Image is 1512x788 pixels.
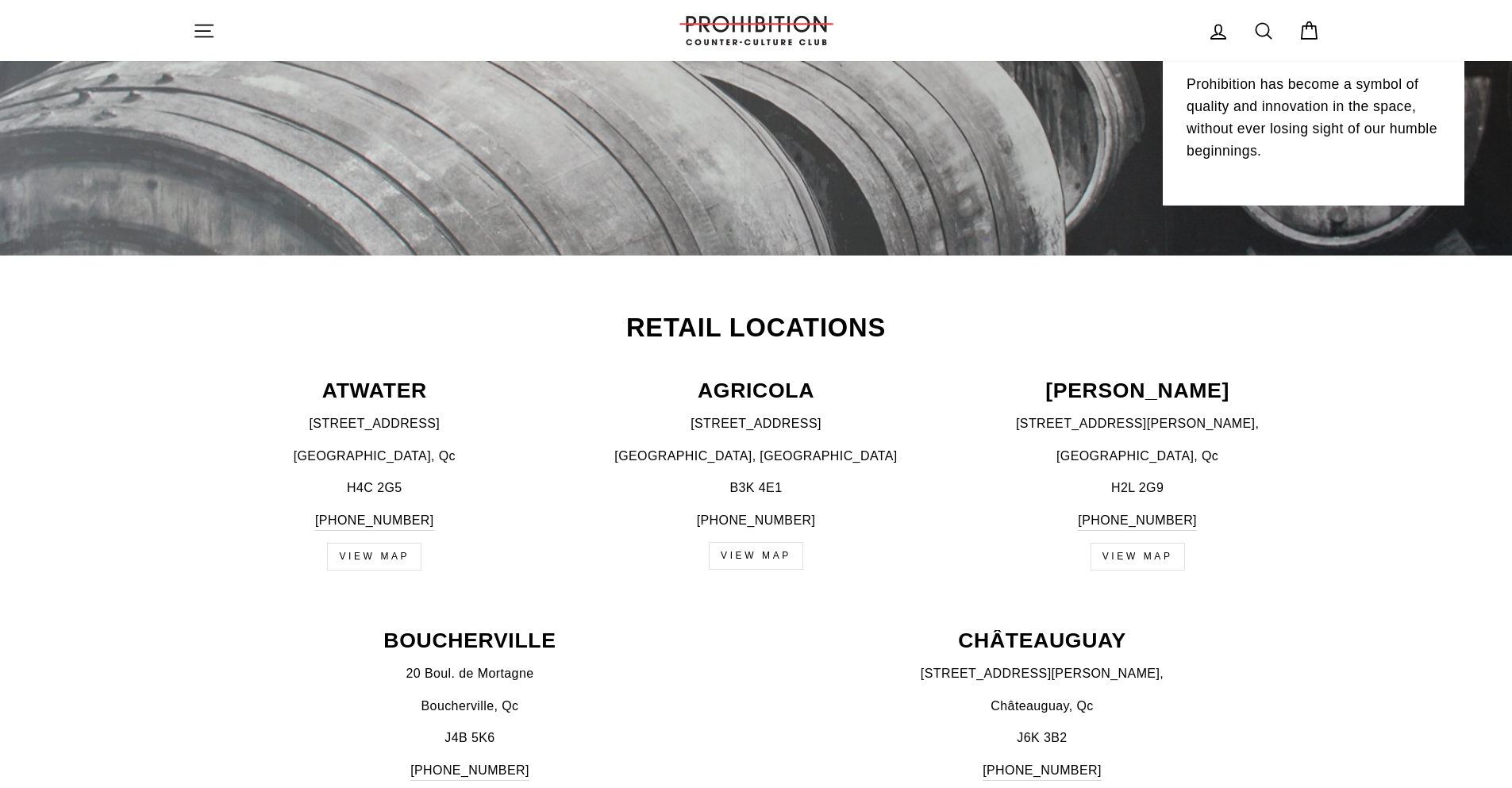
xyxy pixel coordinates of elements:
[193,696,748,717] p: Boucherville, Qc
[956,413,1320,434] p: [STREET_ADDRESS][PERSON_NAME],
[677,16,836,45] img: PROHIBITION COUNTER-CULTURE CLUB
[1091,543,1185,571] a: view map
[956,478,1320,498] p: H2L 2G9
[193,413,557,434] p: [STREET_ADDRESS]
[327,543,421,571] a: VIEW MAP
[574,478,938,498] p: B3K 4E1
[574,510,938,531] p: [PHONE_NUMBER]
[193,380,557,402] p: ATWATER
[193,478,557,498] p: H4C 2G5
[1187,73,1441,163] p: Prohibition has become a symbol of quality and innovation in the space, without ever losing sight...
[956,380,1320,402] p: [PERSON_NAME]
[1078,510,1197,532] a: [PHONE_NUMBER]
[956,446,1320,467] p: [GEOGRAPHIC_DATA], Qc
[193,728,748,748] p: J4B 5K6
[193,446,557,467] p: [GEOGRAPHIC_DATA], Qc
[765,663,1320,684] p: [STREET_ADDRESS][PERSON_NAME],
[983,760,1102,782] a: [PHONE_NUMBER]
[315,510,434,532] a: [PHONE_NUMBER]
[193,630,748,652] p: BOUCHERVILLE
[765,696,1320,717] p: Châteauguay, Qc
[193,663,748,684] p: 20 Boul. de Mortagne
[574,380,938,402] p: AGRICOLA
[574,413,938,434] p: [STREET_ADDRESS]
[574,446,938,467] p: [GEOGRAPHIC_DATA], [GEOGRAPHIC_DATA]
[765,728,1320,748] p: J6K 3B2
[193,315,1320,341] h2: Retail Locations
[765,630,1320,652] p: CHÂTEAUGUAY
[410,760,529,782] a: [PHONE_NUMBER]
[709,542,803,570] a: VIEW MAP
